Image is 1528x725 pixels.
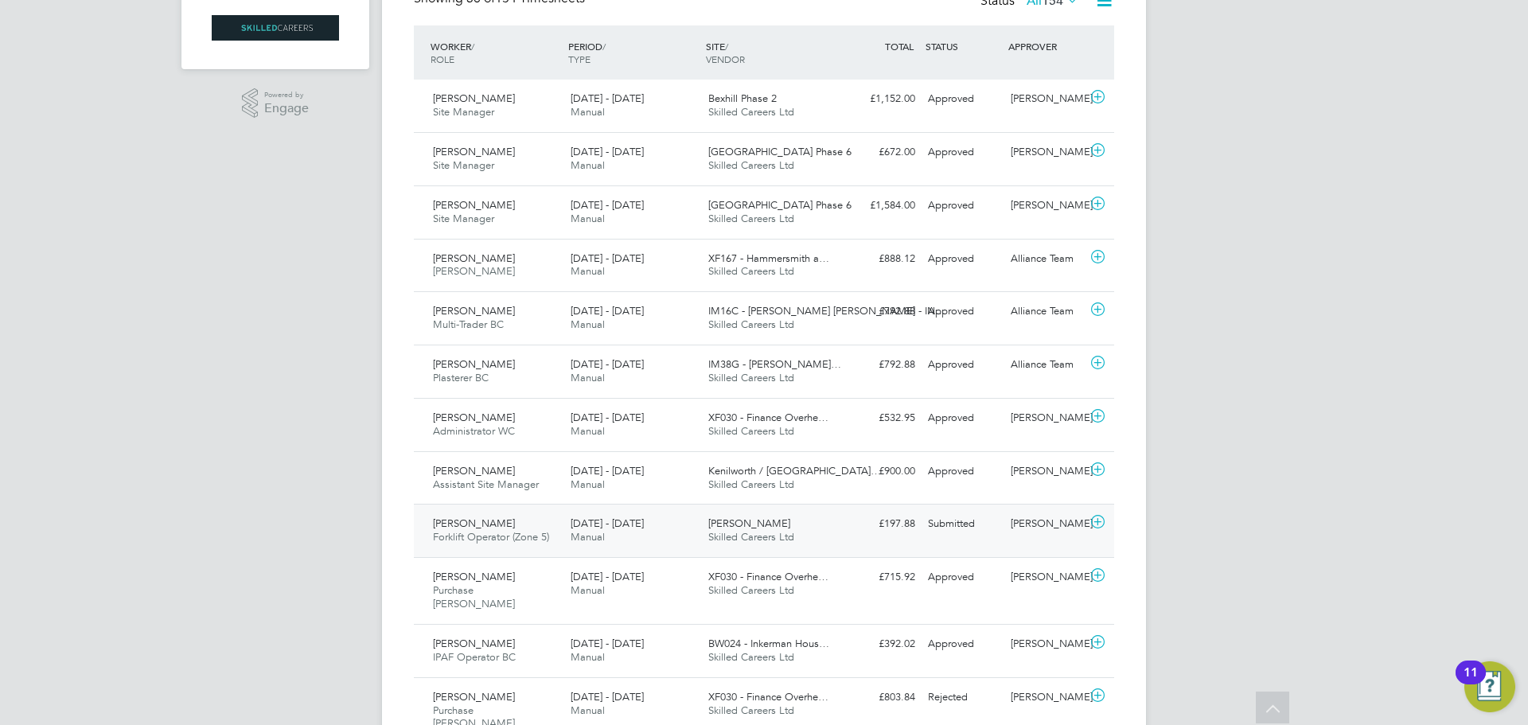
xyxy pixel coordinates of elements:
span: [PERSON_NAME] [433,637,515,650]
span: Skilled Careers Ltd [708,477,794,491]
span: Manual [571,477,605,491]
span: Powered by [264,88,309,102]
div: PERIOD [564,32,702,73]
div: [PERSON_NAME] [1004,631,1087,657]
span: Skilled Careers Ltd [708,371,794,384]
div: Approved [922,193,1004,219]
div: £1,152.00 [839,86,922,112]
div: Approved [922,405,1004,431]
div: £392.02 [839,631,922,657]
div: £888.12 [839,246,922,272]
span: Manual [571,424,605,438]
span: Manual [571,105,605,119]
span: Site Manager [433,212,494,225]
span: [PERSON_NAME] [433,357,515,371]
span: / [602,40,606,53]
span: / [471,40,474,53]
span: Manual [571,650,605,664]
a: Powered byEngage [242,88,310,119]
span: [PERSON_NAME] [433,464,515,477]
img: skilledcareers-logo-retina.png [212,15,339,41]
div: Alliance Team [1004,352,1087,378]
span: [PERSON_NAME] [433,570,515,583]
div: Approved [922,631,1004,657]
span: [PERSON_NAME] [433,690,515,704]
span: IM16C - [PERSON_NAME] [PERSON_NAME] - IN… [708,304,945,318]
span: Skilled Careers Ltd [708,105,794,119]
span: [DATE] - [DATE] [571,637,644,650]
span: [PERSON_NAME] [433,92,515,105]
div: £197.88 [839,511,922,537]
span: [DATE] - [DATE] [571,690,644,704]
span: [PERSON_NAME] [433,145,515,158]
span: Manual [571,318,605,331]
span: [DATE] - [DATE] [571,251,644,265]
span: TOTAL [885,40,914,53]
div: £715.92 [839,564,922,591]
span: Forklift Operator (Zone 5) [433,530,549,544]
span: Manual [571,583,605,597]
div: £532.95 [839,405,922,431]
div: Alliance Team [1004,298,1087,325]
span: [GEOGRAPHIC_DATA] Phase 6 [708,145,852,158]
div: Approved [922,564,1004,591]
span: XF030 - Finance Overhe… [708,411,828,424]
span: [DATE] - [DATE] [571,145,644,158]
span: [DATE] - [DATE] [571,464,644,477]
span: [DATE] - [DATE] [571,357,644,371]
span: XF030 - Finance Overhe… [708,690,828,704]
div: WORKER [427,32,564,73]
span: [DATE] - [DATE] [571,570,644,583]
span: [DATE] - [DATE] [571,198,644,212]
span: Site Manager [433,158,494,172]
span: Skilled Careers Ltd [708,583,794,597]
span: [PERSON_NAME] [433,411,515,424]
span: [DATE] - [DATE] [571,304,644,318]
span: ROLE [431,53,454,65]
div: £1,584.00 [839,193,922,219]
span: / [725,40,728,53]
span: Manual [571,264,605,278]
div: Approved [922,298,1004,325]
span: [PERSON_NAME] [708,516,790,530]
span: IM38G - [PERSON_NAME]… [708,357,841,371]
span: Kenilworth / [GEOGRAPHIC_DATA]… [708,464,881,477]
span: Multi-Trader BC [433,318,504,331]
span: [PERSON_NAME] [433,264,515,278]
span: [PERSON_NAME] [433,251,515,265]
div: SITE [702,32,840,73]
span: Assistant Site Manager [433,477,539,491]
span: Manual [571,212,605,225]
span: [PERSON_NAME] [433,516,515,530]
div: Approved [922,352,1004,378]
span: BW024 - Inkerman Hous… [708,637,829,650]
div: Submitted [922,511,1004,537]
div: [PERSON_NAME] [1004,564,1087,591]
span: TYPE [568,53,591,65]
button: Open Resource Center, 11 new notifications [1464,661,1515,712]
span: Manual [571,371,605,384]
div: 11 [1464,672,1478,693]
span: Bexhill Phase 2 [708,92,777,105]
span: XF030 - Finance Overhe… [708,570,828,583]
div: Approved [922,139,1004,166]
div: [PERSON_NAME] [1004,193,1087,219]
span: Skilled Careers Ltd [708,318,794,331]
div: Approved [922,458,1004,485]
div: Approved [922,86,1004,112]
span: Skilled Careers Ltd [708,530,794,544]
span: Skilled Careers Ltd [708,704,794,717]
div: APPROVER [1004,32,1087,60]
div: £900.00 [839,458,922,485]
span: Skilled Careers Ltd [708,424,794,438]
div: £792.88 [839,352,922,378]
span: Manual [571,704,605,717]
span: IPAF Operator BC [433,650,516,664]
span: Plasterer BC [433,371,489,384]
span: Purchase [PERSON_NAME] [433,583,515,610]
span: [PERSON_NAME] [433,198,515,212]
span: Skilled Careers Ltd [708,212,794,225]
span: Skilled Careers Ltd [708,158,794,172]
a: Go to home page [201,15,350,41]
span: Administrator WC [433,424,515,438]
